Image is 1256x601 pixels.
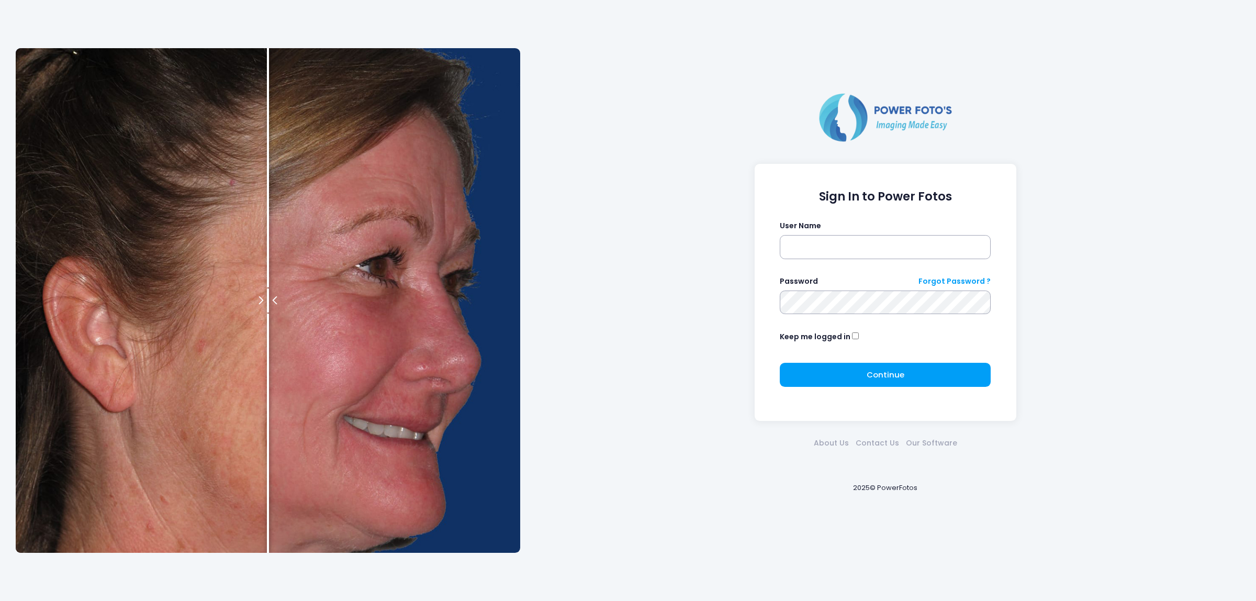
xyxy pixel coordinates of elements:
[815,91,956,143] img: Logo
[810,438,852,449] a: About Us
[780,220,821,231] label: User Name
[918,276,991,287] a: Forgot Password ?
[530,466,1240,510] div: 2025© PowerFotos
[780,363,991,387] button: Continue
[780,276,818,287] label: Password
[780,190,991,204] h1: Sign In to Power Fotos
[902,438,960,449] a: Our Software
[780,331,850,342] label: Keep me logged in
[852,438,902,449] a: Contact Us
[867,369,904,380] span: Continue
